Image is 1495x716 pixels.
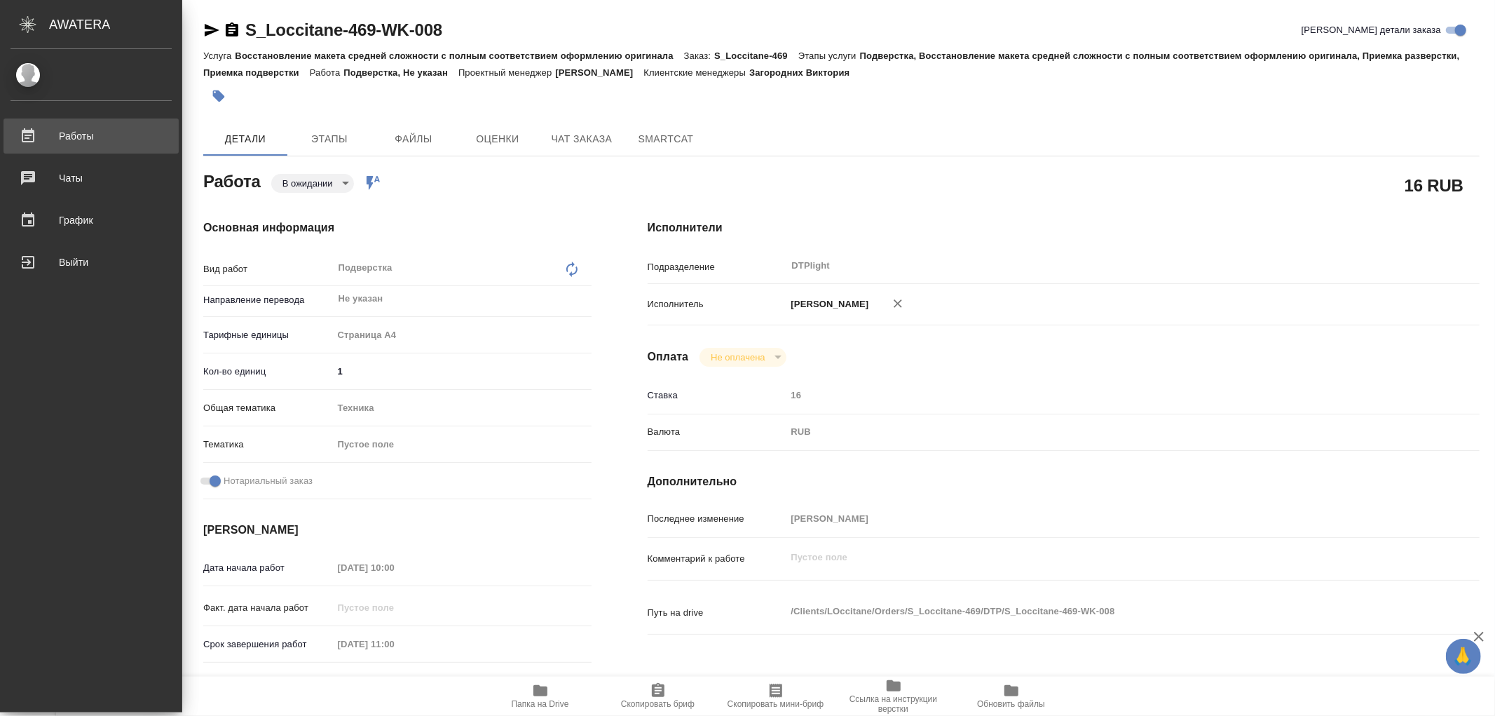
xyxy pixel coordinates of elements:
span: Обновить файлы [977,699,1045,709]
p: Ставка [648,389,786,403]
div: Работы [11,126,172,147]
p: Клиентские менеджеры [643,67,749,78]
p: Путь на drive [648,606,786,620]
p: Кол-во единиц [203,365,333,379]
span: Этапы [296,130,363,148]
span: Ссылка на инструкции верстки [843,694,944,714]
a: График [4,203,179,238]
button: Добавить тэг [203,81,234,112]
h4: [PERSON_NAME] [203,522,592,539]
div: В ожидании [699,348,786,367]
h2: Работа [203,168,261,193]
button: Обновить файлы [953,677,1070,716]
div: В ожидании [271,174,354,193]
div: Чаты [11,168,172,189]
p: Направление перевода [203,293,333,307]
p: Заказ: [684,50,714,61]
button: Скопировать мини-бриф [717,677,835,716]
p: Валюта [648,425,786,439]
p: Общая тематика [203,401,333,415]
p: Факт. дата начала работ [203,601,333,615]
span: Папка на Drive [512,699,569,709]
a: S_Loccitane-469-WK-008 [245,20,442,39]
input: Пустое поле [786,385,1410,405]
button: 🙏 [1446,639,1481,674]
p: Тематика [203,438,333,452]
div: RUB [786,420,1410,444]
p: Проектный менеджер [458,67,555,78]
span: Скопировать мини-бриф [728,699,824,709]
textarea: /Clients/LOccitane/Orders/S_Loccitane-469/DTP/S_Loccitane-469-WK-008 [786,600,1410,623]
p: S_Loccitane-469 [714,50,798,61]
p: Дата начала работ [203,561,333,575]
p: Комментарий к работе [648,552,786,566]
a: Выйти [4,245,179,280]
input: Пустое поле [333,597,456,618]
span: Чат заказа [548,130,615,148]
p: Услуга [203,50,235,61]
span: Нотариальный заказ [224,474,313,488]
h4: Дополнительно [648,473,1480,490]
button: Скопировать ссылку [224,22,240,39]
a: Чаты [4,161,179,196]
p: Вид работ [203,262,333,276]
button: Папка на Drive [482,677,599,716]
button: Ссылка на инструкции верстки [835,677,953,716]
input: Пустое поле [333,558,456,578]
span: Скопировать бриф [621,699,695,709]
span: SmartCat [632,130,699,148]
input: Пустое поле [333,634,456,654]
p: Подверстка, Не указан [343,67,458,78]
span: Файлы [380,130,447,148]
span: Детали [212,130,279,148]
h4: Основная информация [203,219,592,236]
button: Скопировать ссылку для ЯМессенджера [203,22,220,39]
p: Последнее изменение [648,512,786,526]
span: 🙏 [1452,642,1475,671]
div: AWATERA [49,11,182,39]
p: Тарифные единицы [203,328,333,342]
span: [PERSON_NAME] детали заказа [1302,23,1441,37]
span: Оценки [464,130,531,148]
button: Удалить исполнителя [882,288,913,319]
div: Выйти [11,252,172,273]
p: Загородних Виктория [749,67,860,78]
p: Восстановление макета средней сложности с полным соответствием оформлению оригинала [235,50,683,61]
p: [PERSON_NAME] [555,67,643,78]
p: Этапы услуги [798,50,860,61]
div: График [11,210,172,231]
p: [PERSON_NAME] [786,297,869,311]
input: Пустое поле [786,508,1410,529]
h4: Исполнители [648,219,1480,236]
p: Исполнитель [648,297,786,311]
p: Работа [310,67,344,78]
div: Техника [333,396,592,420]
div: Пустое поле [333,433,592,457]
p: Подразделение [648,260,786,274]
button: Не оплачена [706,351,769,363]
p: Срок завершения работ [203,637,333,651]
div: Страница А4 [333,323,592,347]
button: В ожидании [278,177,337,189]
div: Пустое поле [338,438,575,452]
a: Работы [4,119,179,154]
button: Скопировать бриф [599,677,717,716]
h2: 16 RUB [1405,173,1463,197]
h4: Оплата [648,349,689,365]
input: ✎ Введи что-нибудь [333,361,592,381]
